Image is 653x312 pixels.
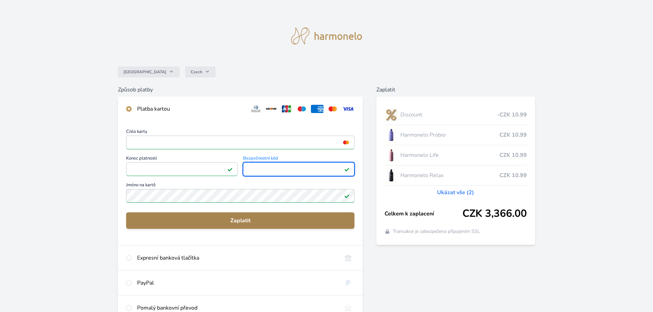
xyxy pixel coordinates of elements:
span: Jméno na kartě [126,183,354,189]
iframe: Iframe pro bezpečnostní kód [246,164,351,174]
img: paypal.svg [342,279,354,287]
img: diners.svg [250,105,262,113]
h6: Zaplatit [376,86,535,94]
button: Czech [185,66,216,77]
img: amex.svg [311,105,324,113]
span: CZK 10.99 [499,171,527,179]
div: Pomalý bankovní převod [137,304,336,312]
span: CZK 3,366.00 [462,208,527,220]
span: Transakce je zabezpečena připojením SSL [393,228,480,235]
img: discover.svg [265,105,278,113]
img: onlineBanking_CZ.svg [342,254,354,262]
span: CZK 10.99 [499,151,527,159]
span: Zaplatit [132,216,349,225]
span: [GEOGRAPHIC_DATA] [123,69,166,75]
button: [GEOGRAPHIC_DATA] [118,66,180,77]
span: Konec platnosti [126,156,238,162]
img: logo.svg [291,27,362,45]
div: Expresní banková tlačítka [137,254,336,262]
span: CZK 10.99 [499,131,527,139]
img: CLEAN_LIFE_se_stinem_x-lo.jpg [385,147,398,164]
img: visa.svg [342,105,354,113]
img: mc.svg [326,105,339,113]
h6: Způsob platby [118,86,363,94]
input: Jméno na kartěPlatné pole [126,189,354,203]
div: Platba kartou [137,105,244,113]
span: Harmonelo Probio [400,131,499,139]
iframe: Iframe pro číslo karty [129,138,351,147]
img: bankTransfer_IBAN.svg [342,304,354,312]
span: Bezpečnostní kód [243,156,354,162]
img: discount-lo.png [385,106,398,123]
span: Harmonelo Life [400,151,499,159]
span: Celkem k zaplacení [385,210,462,218]
img: jcb.svg [280,105,293,113]
button: Zaplatit [126,212,354,229]
span: -CZK 10.99 [497,111,527,119]
span: Číslo karty [126,129,354,136]
span: Czech [191,69,202,75]
img: maestro.svg [295,105,308,113]
img: Platné pole [344,193,350,199]
img: CLEAN_PROBIO_se_stinem_x-lo.jpg [385,126,398,143]
img: Platné pole [344,166,350,172]
img: Platné pole [227,166,233,172]
span: Harmonelo Relax [400,171,499,179]
span: Discount [400,111,497,119]
a: Ukázat vše (2) [437,188,474,197]
iframe: Iframe pro datum vypršení platnosti [129,164,234,174]
img: mc [341,139,351,146]
div: PayPal [137,279,336,287]
img: CLEAN_RELAX_se_stinem_x-lo.jpg [385,167,398,184]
